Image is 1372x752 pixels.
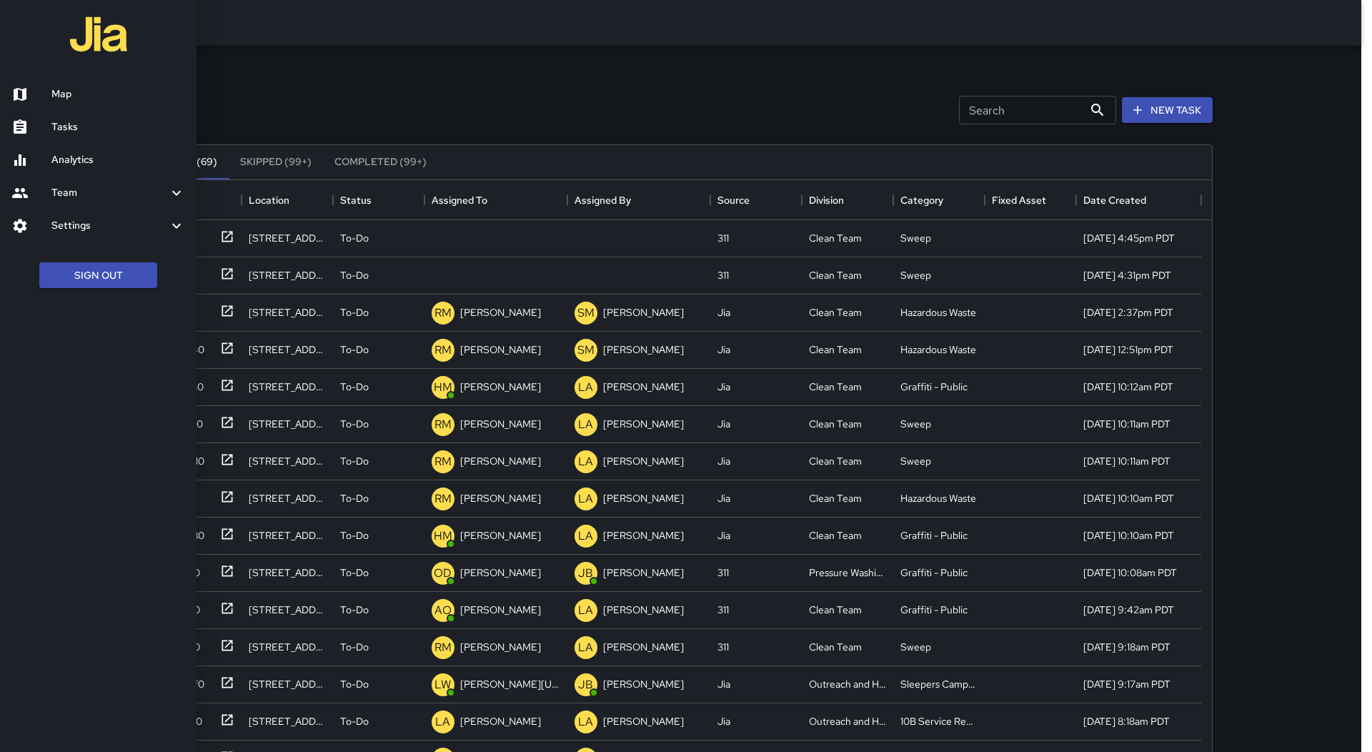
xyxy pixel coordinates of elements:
[51,185,168,201] h6: Team
[39,262,157,289] button: Sign Out
[51,119,185,135] h6: Tasks
[51,86,185,102] h6: Map
[51,218,168,234] h6: Settings
[70,6,127,63] img: jia-logo
[51,152,185,168] h6: Analytics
